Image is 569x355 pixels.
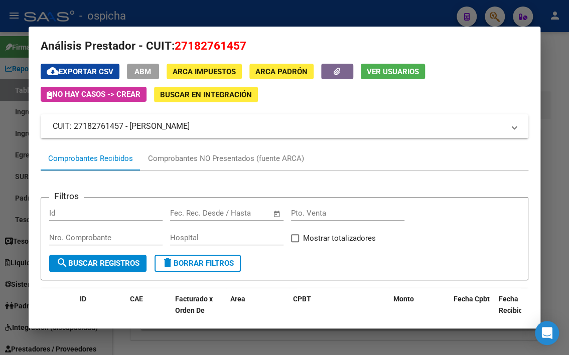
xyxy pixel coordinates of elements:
span: 27182761457 [175,39,246,52]
div: Open Intercom Messenger [535,321,559,345]
span: Ver Usuarios [367,67,419,76]
span: CAE [130,295,143,303]
h3: Filtros [49,190,84,203]
span: Facturado x Orden De [175,295,213,314]
span: Buscar en Integración [160,90,252,99]
div: Comprobantes NO Presentados (fuente ARCA) [148,153,304,164]
span: ID [80,295,86,303]
span: Mostrar totalizadores [303,232,376,244]
datatable-header-cell: Facturado x Orden De [171,288,226,332]
h2: Análisis Prestador - CUIT: [41,38,529,55]
button: No hay casos -> Crear [41,87,147,102]
datatable-header-cell: CPBT [289,288,389,332]
mat-icon: search [56,257,68,269]
span: Area [230,295,245,303]
input: End date [212,209,260,218]
span: Fecha Recibido [499,295,527,314]
datatable-header-cell: Area [226,288,289,332]
datatable-header-cell: ID [76,288,126,332]
datatable-header-cell: Monto [389,288,450,332]
span: CPBT [293,295,311,303]
span: ARCA Impuestos [173,67,236,76]
button: Exportar CSV [41,64,119,79]
span: Exportar CSV [47,67,113,76]
datatable-header-cell: Fecha Recibido [495,288,540,332]
span: Monto [393,295,414,303]
mat-panel-title: CUIT: 27182761457 - [PERSON_NAME] [53,120,505,132]
button: ABM [127,64,159,79]
button: Ver Usuarios [361,64,425,79]
button: Buscar en Integración [154,87,258,102]
button: ARCA Padrón [249,64,314,79]
span: No hay casos -> Crear [47,90,140,99]
button: Borrar Filtros [155,255,241,272]
mat-icon: delete [162,257,174,269]
span: Borrar Filtros [162,259,234,268]
span: Buscar Registros [56,259,139,268]
button: Buscar Registros [49,255,147,272]
datatable-header-cell: Fecha Cpbt [450,288,495,332]
div: Comprobantes Recibidos [48,153,133,164]
button: Open calendar [271,208,282,220]
mat-expansion-panel-header: CUIT: 27182761457 - [PERSON_NAME] [41,114,529,138]
button: ARCA Impuestos [167,64,242,79]
span: ABM [134,67,151,76]
input: Start date [170,209,203,218]
datatable-header-cell: CAE [126,288,171,332]
mat-icon: cloud_download [47,65,59,77]
span: ARCA Padrón [255,67,308,76]
span: Fecha Cpbt [454,295,490,303]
